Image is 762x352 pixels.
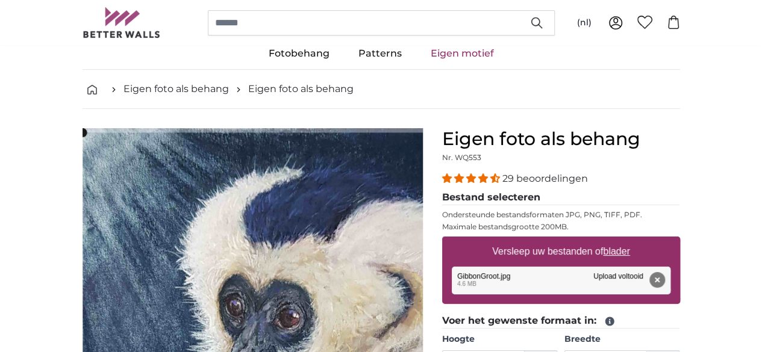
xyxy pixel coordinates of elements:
legend: Bestand selecteren [442,190,680,205]
label: Hoogte [442,333,557,345]
img: Betterwalls [83,7,161,38]
u: blader [603,246,629,256]
a: Fotobehang [254,38,344,69]
span: 29 beoordelingen [502,173,588,184]
legend: Voer het gewenste formaat in: [442,313,680,329]
a: Eigen foto als behang [248,82,354,96]
p: Ondersteunde bestandsformaten JPG, PNG, TIFF, PDF. [442,210,680,220]
a: Eigen motief [416,38,508,69]
nav: breadcrumbs [83,70,680,109]
button: (nl) [567,12,601,34]
h1: Eigen foto als behang [442,128,680,150]
a: Eigen foto als behang [123,82,229,96]
label: Breedte [564,333,679,345]
span: 4.34 stars [442,173,502,184]
span: Nr. WQ553 [442,153,481,162]
a: Patterns [344,38,416,69]
p: Maximale bestandsgrootte 200MB. [442,222,680,232]
label: Versleep uw bestanden of [487,239,635,264]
